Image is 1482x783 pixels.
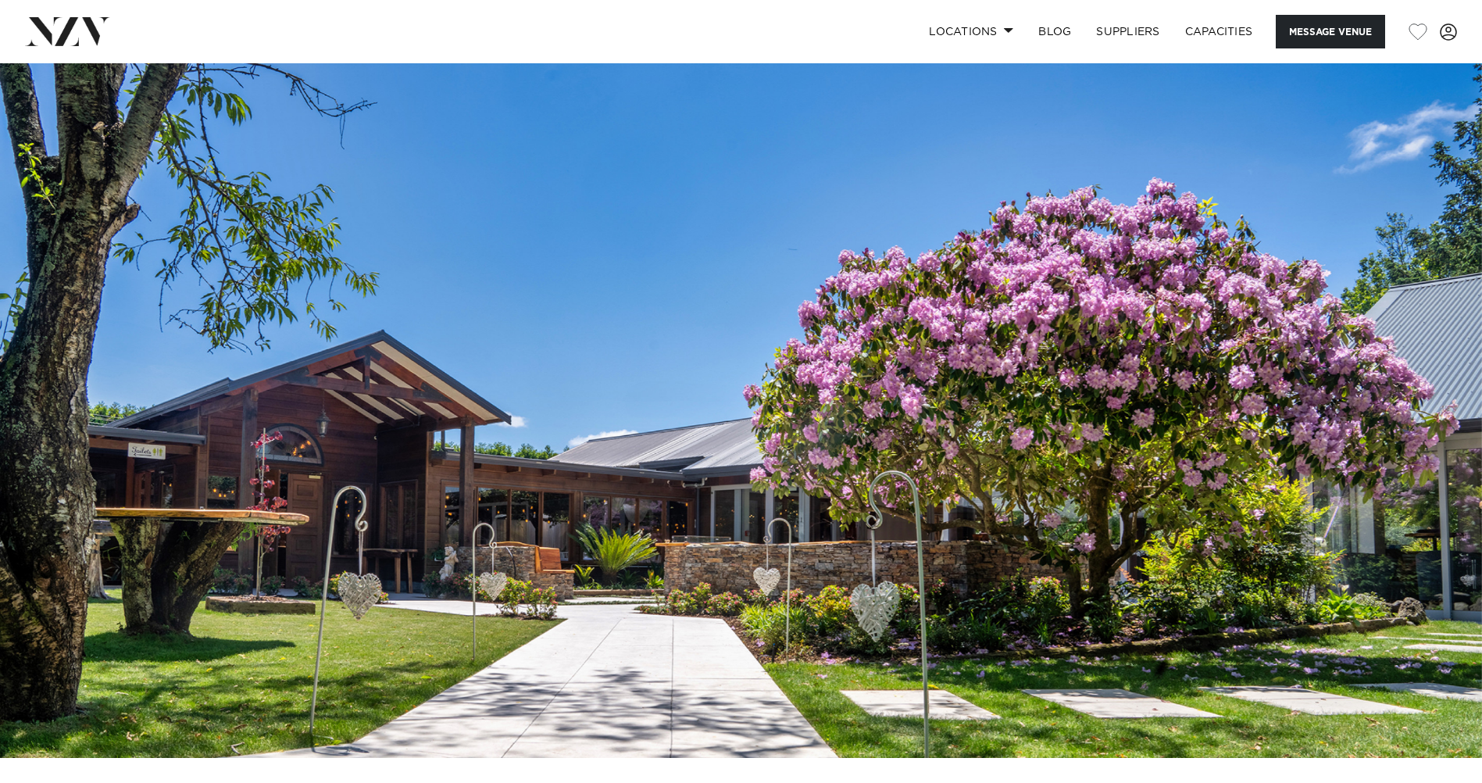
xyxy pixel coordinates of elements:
a: SUPPLIERS [1084,15,1172,48]
a: Locations [916,15,1026,48]
img: nzv-logo.png [25,17,110,45]
a: BLOG [1026,15,1084,48]
a: Capacities [1173,15,1266,48]
button: Message Venue [1276,15,1385,48]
